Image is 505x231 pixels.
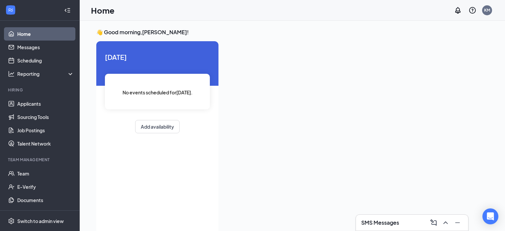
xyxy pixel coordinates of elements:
button: ComposeMessage [428,217,439,228]
a: Documents [17,193,74,207]
div: Reporting [17,70,74,77]
svg: ComposeMessage [430,219,438,227]
svg: Notifications [454,6,462,14]
a: Talent Network [17,137,74,150]
svg: Analysis [8,70,15,77]
span: No events scheduled for [DATE] . [123,89,193,96]
div: Switch to admin view [17,218,64,224]
a: Messages [17,41,74,54]
a: Team [17,167,74,180]
svg: ChevronUp [442,219,450,227]
svg: Collapse [64,7,71,14]
a: Scheduling [17,54,74,67]
a: Home [17,27,74,41]
button: ChevronUp [440,217,451,228]
a: Surveys [17,207,74,220]
a: Job Postings [17,124,74,137]
h3: 👋 Good morning, [PERSON_NAME] ! [96,29,488,36]
div: Hiring [8,87,73,93]
svg: Minimize [454,219,462,227]
a: Sourcing Tools [17,110,74,124]
svg: Settings [8,218,15,224]
svg: WorkstreamLogo [7,7,14,13]
button: Minimize [452,217,463,228]
h3: SMS Messages [361,219,399,226]
a: E-Verify [17,180,74,193]
span: [DATE] [105,52,210,62]
div: Open Intercom Messenger [482,208,498,224]
h1: Home [91,5,115,16]
svg: QuestionInfo [468,6,476,14]
button: Add availability [135,120,180,133]
div: Team Management [8,157,73,163]
div: KM [484,7,490,13]
a: Applicants [17,97,74,110]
